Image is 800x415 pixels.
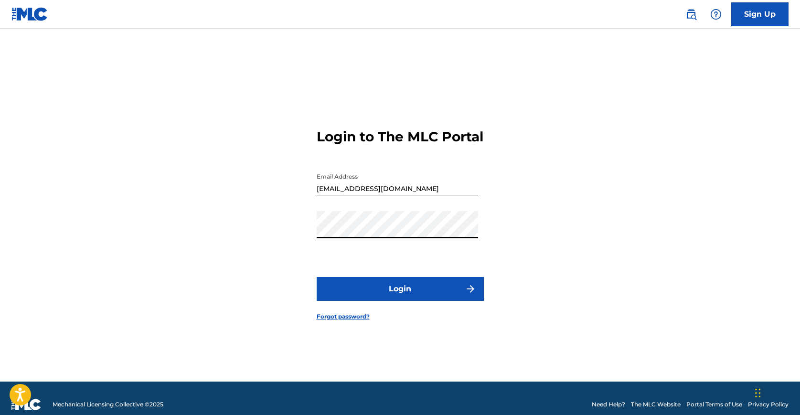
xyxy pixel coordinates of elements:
[752,369,800,415] iframe: Chat Widget
[682,5,701,24] a: Public Search
[686,400,742,409] a: Portal Terms of Use
[11,399,41,410] img: logo
[317,312,370,321] a: Forgot password?
[317,128,483,145] h3: Login to The MLC Portal
[592,400,625,409] a: Need Help?
[631,400,681,409] a: The MLC Website
[731,2,789,26] a: Sign Up
[317,277,484,301] button: Login
[685,9,697,20] img: search
[465,283,476,295] img: f7272a7cc735f4ea7f67.svg
[710,9,722,20] img: help
[11,7,48,21] img: MLC Logo
[748,400,789,409] a: Privacy Policy
[53,400,163,409] span: Mechanical Licensing Collective © 2025
[706,5,725,24] div: Help
[755,379,761,407] div: Drag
